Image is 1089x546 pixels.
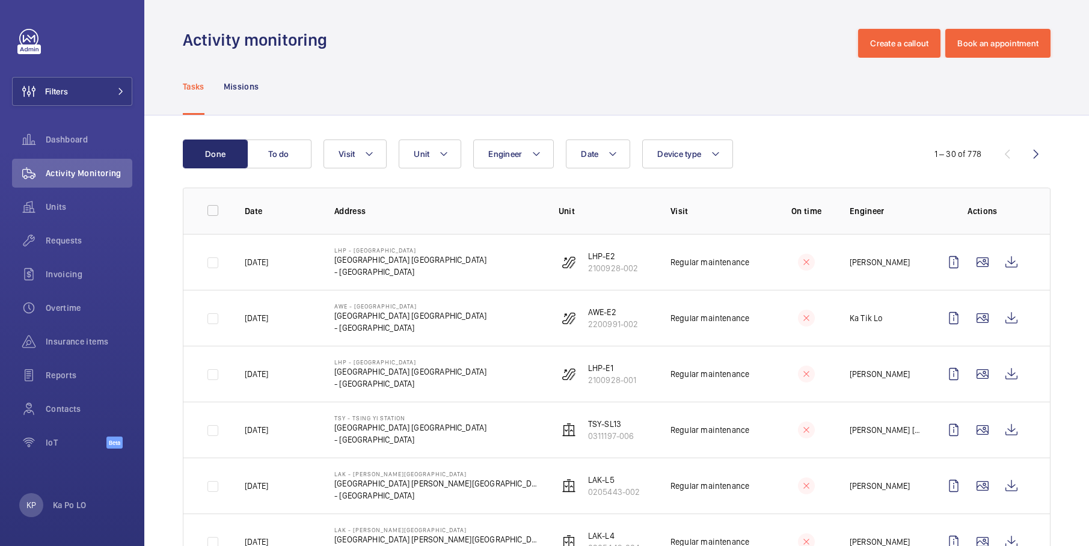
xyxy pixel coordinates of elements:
button: Done [183,140,248,168]
p: [DATE] [245,368,268,380]
button: Unit [399,140,461,168]
p: Regular maintenance [670,368,749,380]
p: Regular maintenance [670,256,749,268]
div: 1 – 30 of 778 [934,148,981,160]
p: Regular maintenance [670,480,749,492]
span: Activity Monitoring [46,167,132,179]
p: 2200991-002 [588,318,639,330]
p: - [GEOGRAPHIC_DATA] [334,378,486,390]
p: LHP-E2 [588,250,639,262]
p: Unit [559,205,651,217]
p: LHP-E1 [588,362,637,374]
p: LAK - [PERSON_NAME][GEOGRAPHIC_DATA] [334,470,539,477]
p: Visit [670,205,763,217]
span: Unit [414,149,429,159]
p: - [GEOGRAPHIC_DATA] [334,489,539,502]
p: Ka Tik Lo [850,312,883,324]
p: AWE - [GEOGRAPHIC_DATA] [334,302,486,310]
p: [PERSON_NAME] [850,480,910,492]
span: Invoicing [46,268,132,280]
span: Visit [339,149,355,159]
span: Overtime [46,302,132,314]
p: [PERSON_NAME] [850,256,910,268]
img: escalator.svg [562,311,576,325]
p: LHP - [GEOGRAPHIC_DATA] [334,358,486,366]
span: Units [46,201,132,213]
button: Device type [642,140,733,168]
p: [GEOGRAPHIC_DATA] [GEOGRAPHIC_DATA] [334,366,486,378]
span: Device type [657,149,701,159]
button: Book an appointment [945,29,1051,58]
span: Filters [45,85,68,97]
p: Regular maintenance [670,424,749,436]
span: Engineer [488,149,522,159]
button: To do [247,140,311,168]
p: Missions [224,81,259,93]
p: TSY - Tsing Yi Station [334,414,486,422]
p: [DATE] [245,480,268,492]
p: Regular maintenance [670,312,749,324]
p: TSY-SL13 [588,418,634,430]
p: LAK-L5 [588,474,640,486]
span: Requests [46,235,132,247]
p: [PERSON_NAME] [PERSON_NAME] [850,424,920,436]
p: AWE-E2 [588,306,639,318]
p: [PERSON_NAME] [850,368,910,380]
p: LAK - [PERSON_NAME][GEOGRAPHIC_DATA] [334,526,539,533]
button: Visit [324,140,387,168]
p: LHP - [GEOGRAPHIC_DATA] [334,247,486,254]
span: Date [581,149,598,159]
p: Date [245,205,315,217]
img: elevator.svg [562,479,576,493]
h1: Activity monitoring [183,29,334,51]
button: Filters [12,77,132,106]
img: escalator.svg [562,367,576,381]
p: LAK-L4 [588,530,640,542]
span: Beta [106,437,123,449]
button: Create a callout [858,29,940,58]
p: On time [782,205,830,217]
p: [GEOGRAPHIC_DATA] [PERSON_NAME][GEOGRAPHIC_DATA] [334,477,539,489]
p: 2100928-002 [588,262,639,274]
img: elevator.svg [562,423,576,437]
span: IoT [46,437,106,449]
p: [DATE] [245,424,268,436]
p: [GEOGRAPHIC_DATA] [PERSON_NAME][GEOGRAPHIC_DATA] [334,533,539,545]
img: escalator.svg [562,255,576,269]
p: Tasks [183,81,204,93]
p: 0205443-002 [588,486,640,498]
button: Date [566,140,630,168]
p: 2100928-001 [588,374,637,386]
p: Address [334,205,539,217]
span: Reports [46,369,132,381]
p: [GEOGRAPHIC_DATA] [GEOGRAPHIC_DATA] [334,254,486,266]
span: Contacts [46,403,132,415]
p: 0311197-006 [588,430,634,442]
p: KP [26,499,36,511]
p: [GEOGRAPHIC_DATA] [GEOGRAPHIC_DATA] [334,310,486,322]
p: [DATE] [245,312,268,324]
p: - [GEOGRAPHIC_DATA] [334,322,486,334]
p: - [GEOGRAPHIC_DATA] [334,266,486,278]
p: [DATE] [245,256,268,268]
p: Ka Po LO [53,499,87,511]
button: Engineer [473,140,554,168]
span: Dashboard [46,133,132,146]
span: Insurance items [46,336,132,348]
p: - [GEOGRAPHIC_DATA] [334,434,486,446]
p: Engineer [850,205,920,217]
p: [GEOGRAPHIC_DATA] [GEOGRAPHIC_DATA] [334,422,486,434]
p: Actions [939,205,1026,217]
